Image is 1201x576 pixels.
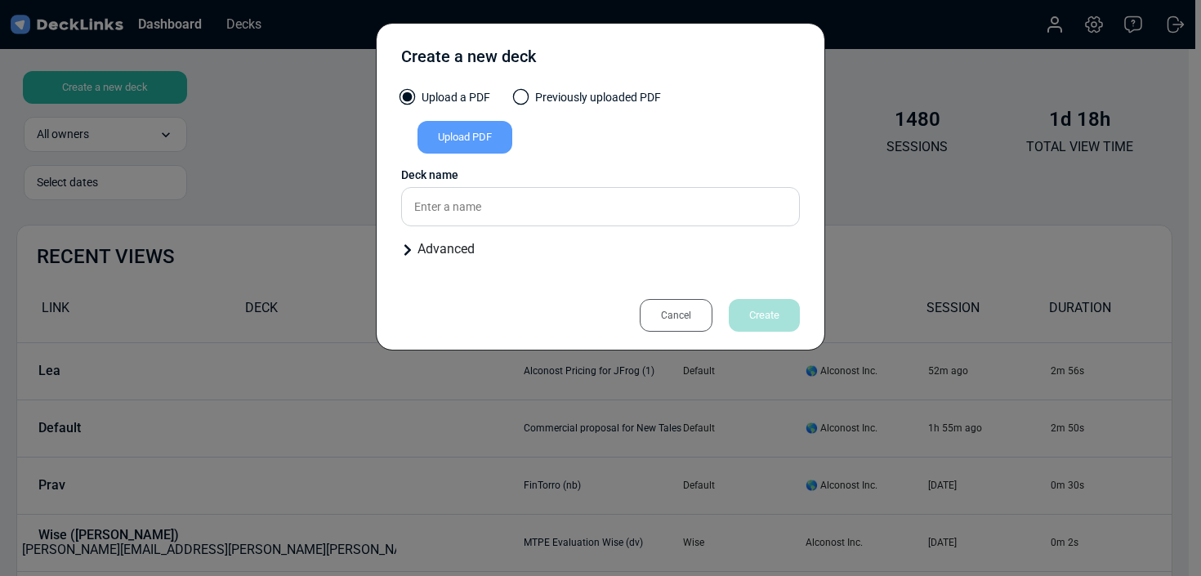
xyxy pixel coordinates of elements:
label: Upload a PDF [401,89,490,114]
input: Enter a name [401,187,800,226]
div: Upload PDF [417,121,512,154]
div: Advanced [401,239,800,259]
div: Cancel [640,299,712,332]
label: Previously uploaded PDF [515,89,661,114]
div: Deck name [401,167,800,184]
div: Create a new deck [401,44,536,77]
